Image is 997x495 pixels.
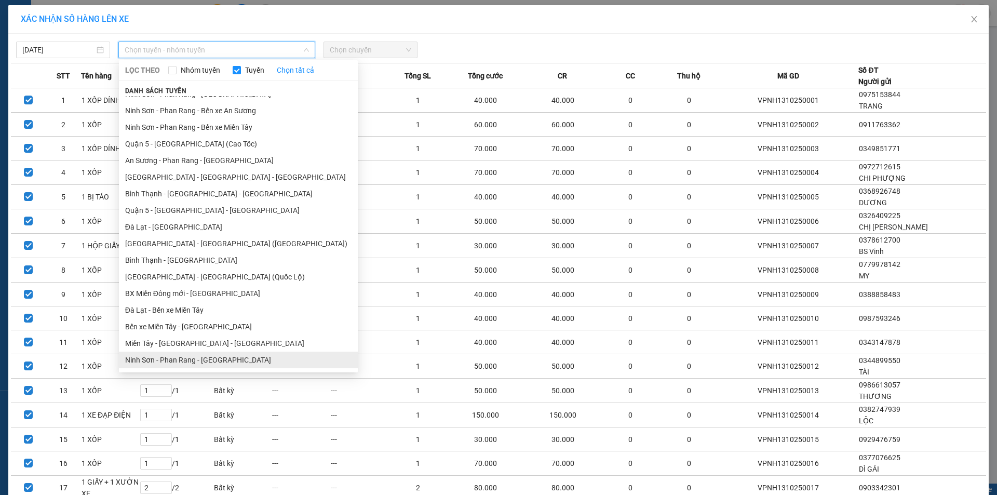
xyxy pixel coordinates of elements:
span: STT [57,70,70,82]
td: 1 XỐP DÍNH [81,88,140,113]
td: VPNH1310250016 [718,451,858,476]
td: 12 [46,354,82,379]
td: --- [330,306,389,330]
span: Chọn tuyến - nhóm tuyến [125,42,309,58]
td: 40.000 [447,185,524,209]
td: 40.000 [524,306,601,330]
span: 0987593246 [859,314,900,323]
td: 50.000 [524,379,601,403]
li: An Sương - Phan Rang - [GEOGRAPHIC_DATA] [119,152,358,169]
span: 0929476759 [859,435,900,444]
td: / 1 [140,379,213,403]
span: Tuyến [241,64,268,76]
td: --- [330,403,389,427]
span: TÀI [859,368,869,376]
td: 1 XỐP [81,451,140,476]
span: THƯƠNG [859,392,892,400]
td: 1 [388,283,447,306]
td: 30.000 [524,234,601,258]
td: 16 [46,451,82,476]
td: --- [330,379,389,403]
td: 0 [660,160,719,185]
span: 0972712615 [859,163,900,171]
td: 0 [601,427,660,451]
td: 50.000 [447,258,524,283]
td: --- [330,283,389,306]
td: 1 [388,427,447,451]
span: TRANG [859,102,883,110]
span: CR [558,70,567,82]
td: 1 [388,113,447,137]
td: 0 [660,379,719,403]
span: Danh sách tuyến [119,86,193,96]
span: CC [626,70,635,82]
td: 1 XỐP [81,427,140,451]
td: 40.000 [524,283,601,306]
td: 50.000 [524,354,601,379]
li: Quận 5 - [GEOGRAPHIC_DATA] - [GEOGRAPHIC_DATA] [119,202,358,219]
td: 1 XỐP [81,209,140,234]
li: Ninh Sơn - Phan Rang - Bến xe Miền Tây [119,119,358,136]
td: 0 [601,258,660,283]
td: VPNH1310250004 [718,160,858,185]
span: 0378612700 [859,236,900,244]
td: 8 [46,258,82,283]
li: [GEOGRAPHIC_DATA] - [GEOGRAPHIC_DATA] - [GEOGRAPHIC_DATA] [119,169,358,185]
td: 70.000 [447,160,524,185]
td: 50.000 [447,209,524,234]
li: Bình Thạnh - [GEOGRAPHIC_DATA] - [GEOGRAPHIC_DATA] [119,185,358,202]
span: 0388858483 [859,290,900,299]
li: Đà Lạt - [GEOGRAPHIC_DATA] [119,219,358,235]
li: Miền Tây - [GEOGRAPHIC_DATA] - [GEOGRAPHIC_DATA] [119,335,358,352]
td: 1 XỐP DÍNH [81,137,140,160]
td: 0 [660,451,719,476]
li: Bến xe Miền Tây - [GEOGRAPHIC_DATA] [119,318,358,335]
td: VPNH1310250015 [718,427,858,451]
span: 0344899550 [859,356,900,365]
td: 0 [660,283,719,306]
td: 1 XỐP [81,160,140,185]
td: 40.000 [524,330,601,354]
td: VPNH1310250006 [718,209,858,234]
input: 13/10/2025 [22,44,95,56]
td: 10 [46,306,82,330]
td: VPNH1310250014 [718,403,858,427]
td: VPNH1310250003 [718,137,858,160]
td: 7 [46,234,82,258]
td: 0 [601,379,660,403]
td: 70.000 [447,137,524,160]
span: LỘC [859,417,873,425]
td: 1 [388,88,447,113]
td: 1 XỐP [81,258,140,283]
td: 0 [660,306,719,330]
button: Close [960,5,989,34]
td: Bất kỳ [213,427,272,451]
span: BS Vinh [859,247,884,256]
td: / 1 [140,451,213,476]
td: 0 [660,185,719,209]
span: Tổng cước [468,70,503,82]
td: 1 [388,137,447,160]
td: 9 [46,283,82,306]
td: --- [330,234,389,258]
td: 1 [388,451,447,476]
td: --- [330,427,389,451]
td: --- [330,354,389,379]
td: 1 [388,185,447,209]
span: 0382747939 [859,405,900,413]
td: 0 [601,451,660,476]
li: Quận 5 - [GEOGRAPHIC_DATA] (Cao Tốc) [119,136,358,152]
td: --- [330,160,389,185]
td: 150.000 [447,403,524,427]
span: 0975153844 [859,90,900,99]
td: 40.000 [447,330,524,354]
td: 40.000 [524,88,601,113]
td: 3 [46,137,82,160]
td: VPNH1310250012 [718,354,858,379]
span: 0779978142 [859,260,900,269]
td: 1 XỐP [81,113,140,137]
td: 15 [46,427,82,451]
td: --- [330,330,389,354]
td: 30.000 [447,427,524,451]
td: 1 [388,354,447,379]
